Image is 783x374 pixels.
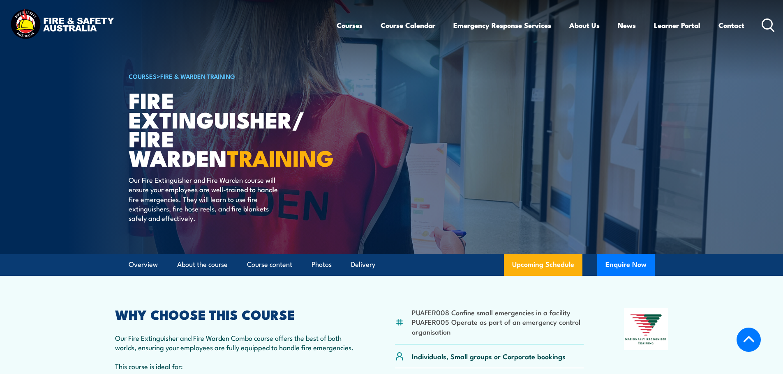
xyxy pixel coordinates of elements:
[412,351,566,361] p: Individuals, Small groups or Corporate bookings
[129,71,332,81] h6: >
[115,308,355,320] h2: WHY CHOOSE THIS COURSE
[115,361,355,371] p: This course is ideal for:
[718,14,744,36] a: Contact
[412,317,584,336] li: PUAFER005 Operate as part of an emergency control organisation
[351,254,375,275] a: Delivery
[597,254,655,276] button: Enquire Now
[129,175,279,223] p: Our Fire Extinguisher and Fire Warden course will ensure your employees are well-trained to handl...
[177,254,228,275] a: About the course
[504,254,582,276] a: Upcoming Schedule
[569,14,600,36] a: About Us
[129,90,332,167] h1: Fire Extinguisher/ Fire Warden
[618,14,636,36] a: News
[227,140,334,174] strong: TRAINING
[624,308,668,350] img: Nationally Recognised Training logo.
[129,71,157,80] a: COURSES
[312,254,332,275] a: Photos
[381,14,435,36] a: Course Calendar
[247,254,292,275] a: Course content
[337,14,363,36] a: Courses
[453,14,551,36] a: Emergency Response Services
[412,307,584,317] li: PUAFER008 Confine small emergencies in a facility
[654,14,700,36] a: Learner Portal
[129,254,158,275] a: Overview
[160,71,235,80] a: Fire & Warden Training
[115,333,355,352] p: Our Fire Extinguisher and Fire Warden Combo course offers the best of both worlds, ensuring your ...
